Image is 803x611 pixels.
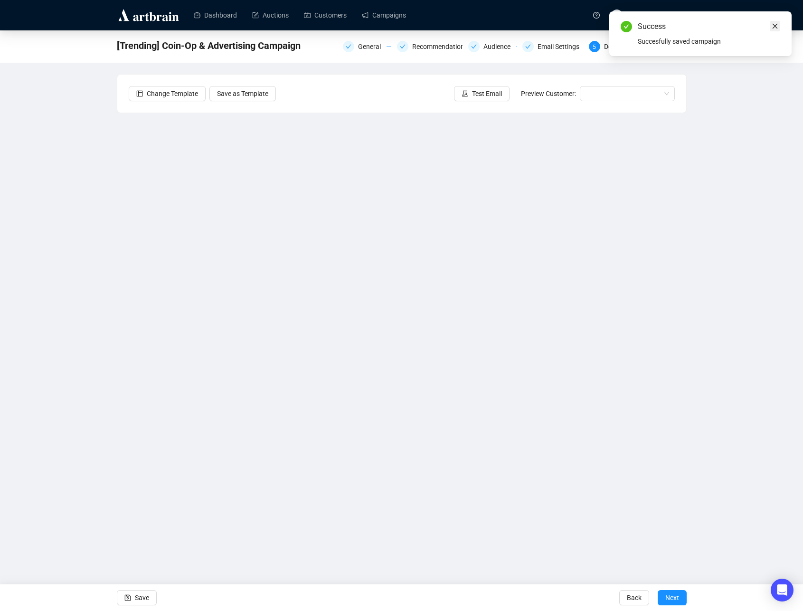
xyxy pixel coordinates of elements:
div: General [343,41,391,52]
span: check [346,44,351,49]
span: Preview Customer: [521,90,576,97]
button: Test Email [454,86,510,101]
span: question-circle [593,12,600,19]
span: check-circle [621,21,632,32]
span: check [471,44,477,49]
span: 5 [593,44,596,50]
div: Recommendations [397,41,463,52]
div: Email Settings [538,41,585,52]
div: Recommendations [412,41,473,52]
img: logo [117,8,180,23]
span: experiment [462,90,468,97]
div: Email Settings [522,41,583,52]
span: check [525,44,531,49]
span: Back [627,584,642,611]
button: Change Template [129,86,206,101]
span: layout [136,90,143,97]
span: save [124,594,131,601]
span: Change Template [147,88,198,99]
span: Test Email [472,88,502,99]
a: Campaigns [362,3,406,28]
span: Next [665,584,679,611]
div: Audience [483,41,516,52]
span: Save as Template [217,88,268,99]
span: Save [135,584,149,611]
span: close [772,23,778,29]
a: Customers [304,3,347,28]
span: check [400,44,406,49]
div: Audience [468,41,517,52]
span: SH [613,10,620,19]
button: Save [117,590,157,605]
a: Dashboard [194,3,237,28]
div: Success [638,21,780,32]
span: [Trending] Coin-Op & Advertising Campaign [117,38,301,53]
button: Save as Template [209,86,276,101]
div: Design [604,41,630,52]
div: General [358,41,387,52]
button: Next [658,590,687,605]
div: Succesfully saved campaign [638,36,780,47]
a: Close [770,21,780,31]
a: Auctions [252,3,289,28]
div: 5Design [589,41,637,52]
button: Back [619,590,649,605]
div: Open Intercom Messenger [771,579,794,601]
